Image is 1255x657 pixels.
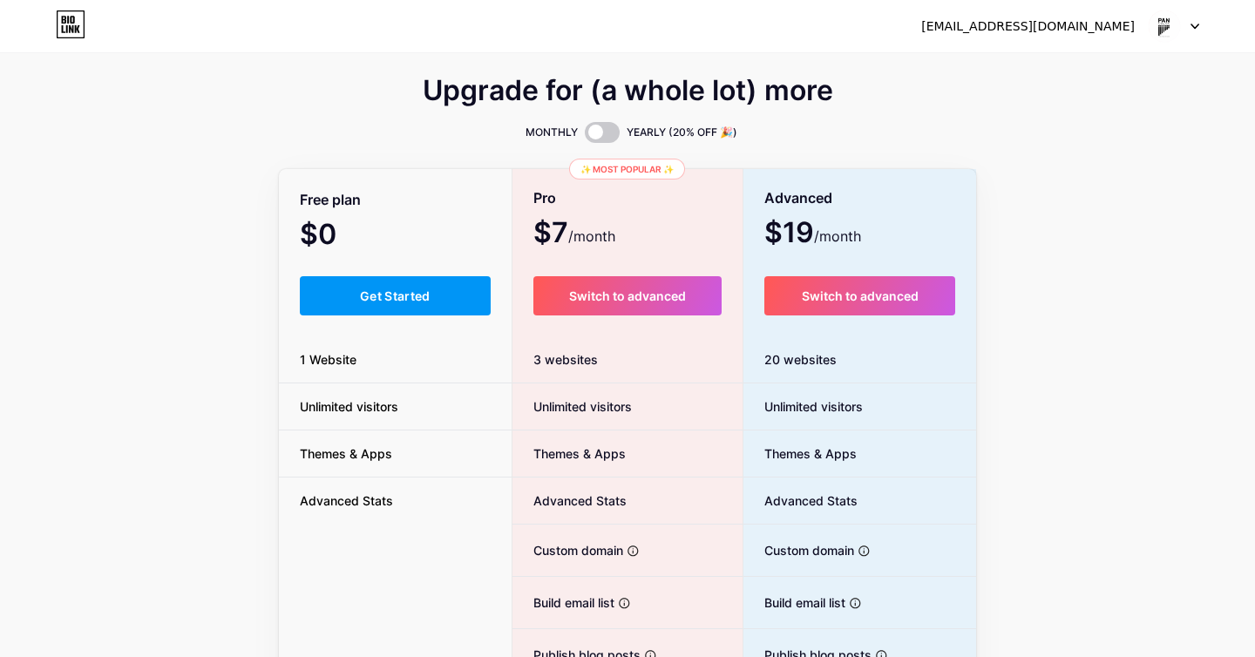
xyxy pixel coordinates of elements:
[568,226,615,247] span: /month
[743,397,863,416] span: Unlimited visitors
[569,159,685,179] div: ✨ Most popular ✨
[512,397,632,416] span: Unlimited visitors
[802,288,919,303] span: Switch to advanced
[764,276,955,315] button: Switch to advanced
[300,224,383,248] span: $0
[423,80,833,101] span: Upgrade for (a whole lot) more
[743,491,858,510] span: Advanced Stats
[279,397,419,416] span: Unlimited visitors
[627,124,737,141] span: YEARLY (20% OFF 🎉)
[569,288,686,303] span: Switch to advanced
[764,183,832,213] span: Advanced
[512,541,623,559] span: Custom domain
[743,593,845,612] span: Build email list
[743,541,854,559] span: Custom domain
[360,288,431,303] span: Get Started
[921,17,1135,36] div: [EMAIL_ADDRESS][DOMAIN_NAME]
[533,183,556,213] span: Pro
[279,491,414,510] span: Advanced Stats
[512,593,614,612] span: Build email list
[300,185,361,215] span: Free plan
[512,336,743,383] div: 3 websites
[1148,10,1181,43] img: Pan-Cinema Experimental
[764,222,861,247] span: $19
[533,276,722,315] button: Switch to advanced
[279,444,413,463] span: Themes & Apps
[526,124,578,141] span: MONTHLY
[814,226,861,247] span: /month
[743,336,976,383] div: 20 websites
[533,222,615,247] span: $7
[512,491,627,510] span: Advanced Stats
[743,444,857,463] span: Themes & Apps
[300,276,491,315] button: Get Started
[279,350,377,369] span: 1 Website
[512,444,626,463] span: Themes & Apps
